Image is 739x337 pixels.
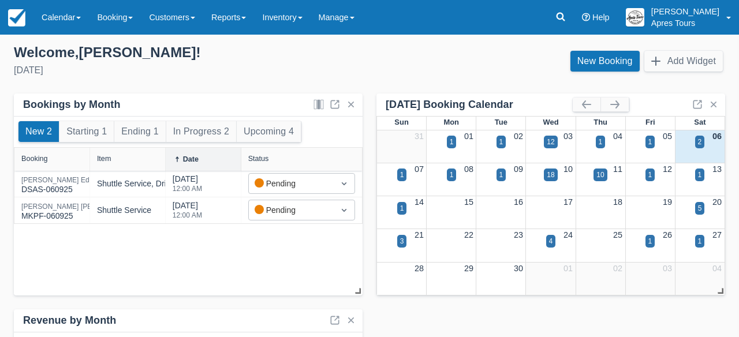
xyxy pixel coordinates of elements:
span: Dropdown icon [338,204,350,216]
div: [PERSON_NAME] [PERSON_NAME] [21,203,138,210]
div: MKPF-060925 [21,203,138,222]
a: 24 [563,230,573,239]
a: 04 [712,264,722,273]
div: Booking [21,155,48,163]
img: A1 [626,8,644,27]
div: [DATE] Booking Calendar [386,98,573,111]
button: In Progress 2 [166,121,236,142]
p: [PERSON_NAME] [651,6,719,17]
button: Add Widget [644,51,723,72]
a: 13 [712,164,722,174]
a: 07 [415,164,424,174]
div: 1 [400,170,404,180]
div: [DATE] [14,63,360,77]
div: 12:00 AM [173,212,202,219]
a: 23 [514,230,523,239]
span: Fri [645,118,655,126]
div: Pending [255,177,328,190]
a: 02 [613,264,622,273]
a: 22 [464,230,473,239]
a: 16 [514,197,523,207]
div: [DATE] [173,200,202,226]
a: 27 [712,230,722,239]
a: 31 [415,132,424,141]
div: 10 [596,170,604,180]
a: 09 [514,164,523,174]
div: 1 [450,137,454,147]
div: 4 [549,236,553,246]
span: Mon [443,118,459,126]
div: 1 [599,137,603,147]
button: Ending 1 [114,121,165,142]
div: Status [248,155,269,163]
a: 19 [663,197,672,207]
a: 01 [563,264,573,273]
a: [PERSON_NAME] EdgsonDSAS-060925 [21,181,104,186]
div: 3 [400,236,404,246]
a: 06 [712,132,722,141]
div: Date [183,155,199,163]
a: 26 [663,230,672,239]
div: 1 [499,170,503,180]
button: Upcoming 4 [237,121,301,142]
a: 25 [613,230,622,239]
div: 1 [698,170,702,180]
a: 15 [464,197,473,207]
div: 1 [648,170,652,180]
a: 30 [514,264,523,273]
a: 03 [563,132,573,141]
img: checkfront-main-nav-mini-logo.png [8,9,25,27]
div: 18 [547,170,554,180]
div: [DATE] [173,173,202,199]
a: [PERSON_NAME] [PERSON_NAME]MKPF-060925 [21,208,138,213]
div: [PERSON_NAME] Edgson [21,177,104,184]
a: 28 [415,264,424,273]
a: 02 [514,132,523,141]
a: 20 [712,197,722,207]
div: DSAS-060925 [21,177,104,196]
a: 29 [464,264,473,273]
span: Wed [543,118,558,126]
a: 03 [663,264,672,273]
div: Item [97,155,111,163]
div: 1 [400,203,404,214]
span: Help [592,13,610,22]
a: 04 [613,132,622,141]
a: 05 [663,132,672,141]
div: 5 [698,203,702,214]
div: Welcome , [PERSON_NAME] ! [14,44,360,61]
div: 1 [450,170,454,180]
button: Starting 1 [59,121,114,142]
a: 11 [613,164,622,174]
a: 12 [663,164,672,174]
i: Help [582,13,590,21]
div: Shuttle Service [97,204,151,216]
div: 2 [698,137,702,147]
div: 1 [499,137,503,147]
span: Dropdown icon [338,178,350,189]
div: Bookings by Month [23,98,121,111]
a: 17 [563,197,573,207]
span: Thu [594,118,607,126]
span: Sun [394,118,408,126]
div: 1 [648,137,652,147]
div: Pending [255,204,328,216]
div: Revenue by Month [23,314,116,327]
a: 18 [613,197,622,207]
div: 12 [547,137,554,147]
a: New Booking [570,51,640,72]
a: 21 [415,230,424,239]
p: Apres Tours [651,17,719,29]
button: New 2 [18,121,59,142]
div: 12:00 AM [173,185,202,192]
div: 1 [648,236,652,246]
a: 01 [464,132,473,141]
span: Sat [694,118,706,126]
a: 08 [464,164,473,174]
a: 14 [415,197,424,207]
div: Shuttle Service, Driver Hours, Fuel Charge, Misc. Shuttle Service [97,178,330,190]
div: 1 [698,236,702,246]
span: Tue [495,118,507,126]
a: 10 [563,164,573,174]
